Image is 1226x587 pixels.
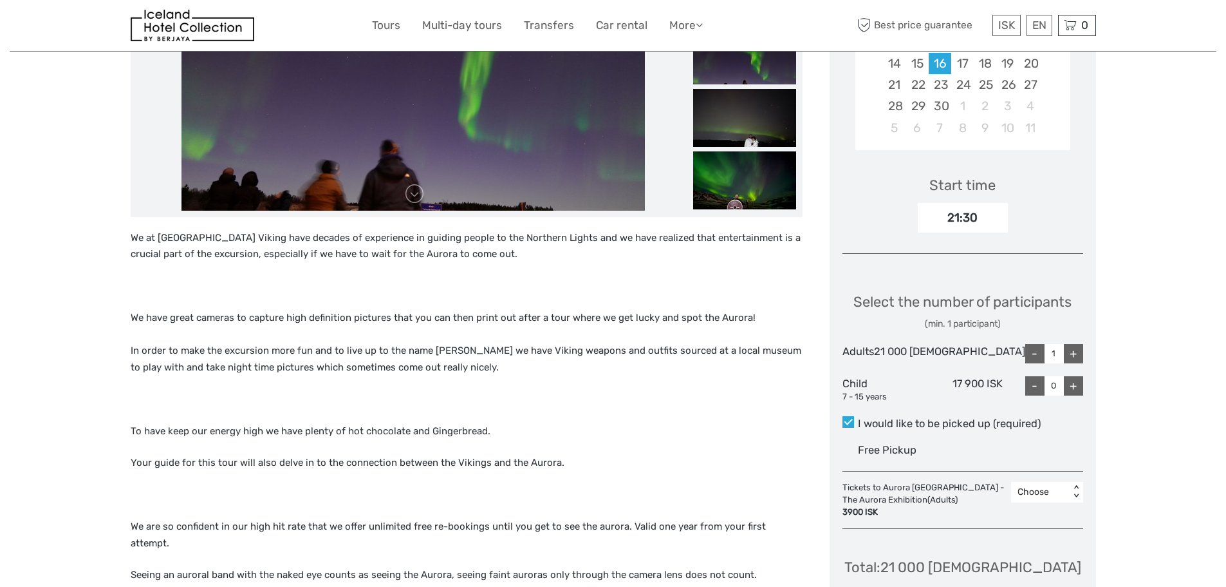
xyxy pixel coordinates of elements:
div: + [1064,344,1083,363]
div: - [1025,376,1045,396]
img: 2df4fea094c248b6bcf3e2b7671f1c3e_slider_thumbnail.jpeg [693,26,796,84]
div: Choose Wednesday, September 17th, 2025 [951,53,974,74]
a: Car rental [596,16,647,35]
span: ISK [998,19,1015,32]
div: 21:30 [918,203,1008,233]
div: Choose Thursday, October 9th, 2025 [974,117,996,139]
div: Choose Saturday, September 27th, 2025 [1019,74,1041,95]
div: Choose [1017,486,1063,499]
p: Your guide for this tour will also delve in to the connection between the Vikings and the Aurora. [131,455,803,472]
div: Choose Monday, September 22nd, 2025 [906,74,929,95]
img: ef524c5528e94b9880c1fa6b66929fa0_slider_thumbnail.jpeg [693,89,796,147]
div: < > [1070,485,1081,499]
div: Choose Friday, September 26th, 2025 [996,74,1019,95]
div: Choose Friday, October 3rd, 2025 [996,95,1019,117]
div: Start time [929,175,996,195]
div: Select the number of participants [853,292,1072,330]
div: 3900 ISK [842,506,1005,519]
div: Choose Saturday, October 11th, 2025 [1019,117,1041,139]
div: Choose Tuesday, October 7th, 2025 [929,117,951,139]
div: 17 900 ISK [922,376,1003,403]
div: 21 000 [DEMOGRAPHIC_DATA] [874,344,1025,363]
a: Tours [372,16,400,35]
div: Choose Wednesday, September 24th, 2025 [951,74,974,95]
div: Choose Tuesday, September 30th, 2025 [929,95,951,117]
div: Adults [842,344,874,363]
div: month 2025-09 [859,10,1066,139]
div: Choose Monday, October 6th, 2025 [906,117,929,139]
div: Choose Sunday, October 5th, 2025 [883,117,906,139]
img: 83afbab67d7740c1bb069bf2f4976d4a_slider_thumbnail.jpeg [693,151,796,209]
a: Multi-day tours [422,16,502,35]
div: Tickets to Aurora [GEOGRAPHIC_DATA] - The Aurora Exhibition (Adults) [842,482,1011,519]
div: 7 - 15 years [842,391,923,403]
div: - [1025,344,1045,363]
p: To have keep our energy high we have plenty of hot chocolate and Gingerbread. [131,423,803,440]
p: We are so confident in our high hit rate that we offer unlimited free re-bookings until you get t... [131,519,803,552]
div: Choose Wednesday, October 8th, 2025 [951,117,974,139]
div: (min. 1 participant) [853,318,1072,331]
img: 481-8f989b07-3259-4bb0-90ed-3da368179bdc_logo_small.jpg [131,10,254,41]
span: Best price guarantee [855,15,989,36]
div: Choose Thursday, October 2nd, 2025 [974,95,996,117]
div: Choose Monday, September 29th, 2025 [906,95,929,117]
div: Choose Monday, September 15th, 2025 [906,53,929,74]
div: + [1064,376,1083,396]
div: Choose Thursday, September 18th, 2025 [974,53,996,74]
p: We have great cameras to capture high definition pictures that you can then print out after a tou... [131,310,803,376]
div: EN [1026,15,1052,36]
div: Choose Sunday, September 21st, 2025 [883,74,906,95]
div: Child [842,376,923,403]
div: Total : 21 000 [DEMOGRAPHIC_DATA] [844,557,1081,577]
span: Free Pickup [858,444,916,456]
div: Choose Thursday, September 25th, 2025 [974,74,996,95]
div: Choose Friday, September 19th, 2025 [996,53,1019,74]
div: Choose Sunday, September 28th, 2025 [883,95,906,117]
a: More [669,16,703,35]
button: Open LiveChat chat widget [148,20,163,35]
div: Choose Saturday, September 20th, 2025 [1019,53,1041,74]
a: Transfers [524,16,574,35]
p: We're away right now. Please check back later! [18,23,145,33]
div: Choose Friday, October 10th, 2025 [996,117,1019,139]
p: Seeing an auroral band with the naked eye counts as seeing the Aurora, seeing faint auroras only ... [131,567,803,584]
span: 0 [1079,19,1090,32]
div: Choose Wednesday, October 1st, 2025 [951,95,974,117]
label: I would like to be picked up (required) [842,416,1083,432]
div: Choose Sunday, September 14th, 2025 [883,53,906,74]
div: Choose Tuesday, September 23rd, 2025 [929,74,951,95]
div: Choose Tuesday, September 16th, 2025 [929,53,951,74]
div: Choose Saturday, October 4th, 2025 [1019,95,1041,117]
p: We at [GEOGRAPHIC_DATA] Viking have decades of experience in guiding people to the Northern Light... [131,230,803,263]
